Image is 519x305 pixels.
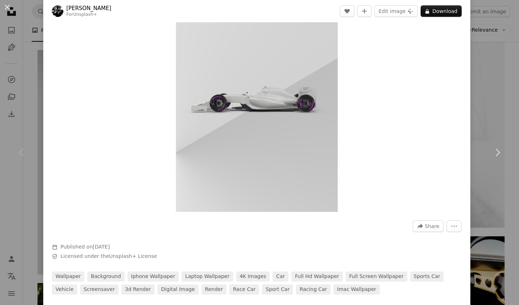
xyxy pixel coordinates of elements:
[476,118,519,187] a: Next
[447,220,462,232] button: More Actions
[346,272,407,282] a: full screen wallpaper
[80,284,119,295] a: screensaver
[291,272,342,282] a: full hd wallpaper
[66,12,111,18] div: For
[109,253,157,259] a: Unsplash+ License
[229,284,259,295] a: race car
[73,12,97,17] a: Unsplash+
[272,272,288,282] a: car
[374,5,418,17] button: Edit image
[340,5,354,17] button: Like
[425,221,439,232] span: Share
[52,5,63,17] img: Go to George Dagerotip's profile
[333,284,380,295] a: imac wallpaper
[128,272,179,282] a: iphone wallpaper
[357,5,372,17] button: Add to Collection
[52,272,84,282] a: wallpaper
[52,284,77,295] a: vehicle
[61,244,110,250] span: Published on
[201,284,227,295] a: render
[66,5,111,12] a: [PERSON_NAME]
[87,272,125,282] a: background
[236,272,270,282] a: 4K Images
[61,253,157,260] span: Licensed under the
[421,5,462,17] button: Download
[262,284,293,295] a: sport car
[93,244,110,250] time: March 6, 2023 at 4:37:33 PM GMT+5:30
[413,220,444,232] button: Share this image
[158,284,199,295] a: digital image
[121,284,155,295] a: 3d render
[410,272,444,282] a: sports car
[182,272,233,282] a: laptop wallpaper
[296,284,331,295] a: racing car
